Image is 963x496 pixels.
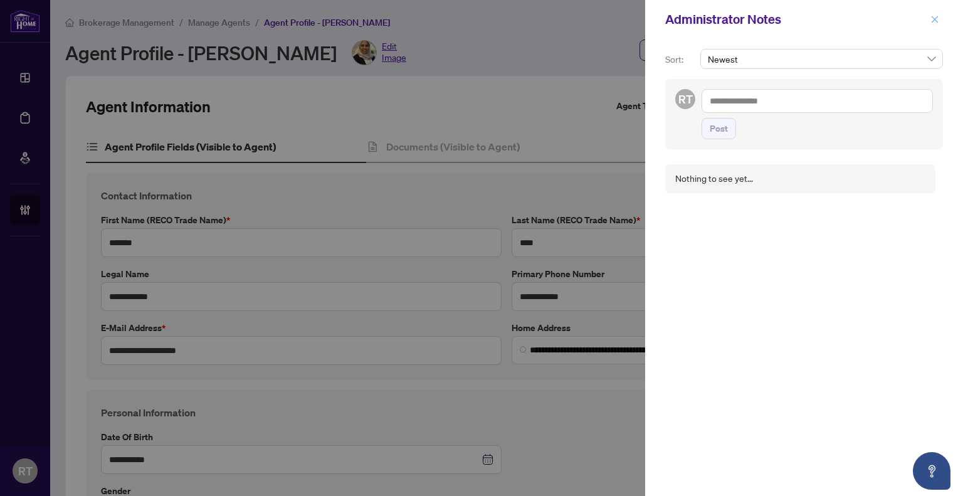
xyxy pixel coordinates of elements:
div: Nothing to see yet... [675,172,753,186]
span: Newest [708,50,935,68]
span: RT [678,90,693,108]
p: Sort: [665,53,695,66]
div: Administrator Notes [665,10,927,29]
span: close [930,15,939,24]
button: Post [702,118,736,139]
button: Open asap [913,452,950,490]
